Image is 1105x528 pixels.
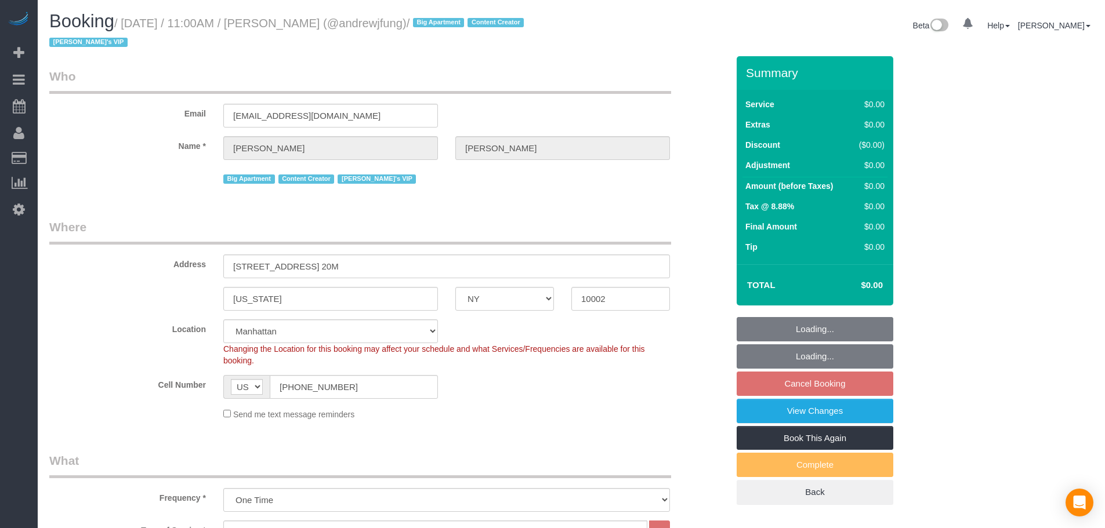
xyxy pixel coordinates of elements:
[854,201,885,212] div: $0.00
[827,281,883,290] h4: $0.00
[233,410,354,419] span: Send me text message reminders
[223,344,645,365] span: Changing the Location for this booking may affect your schedule and what Services/Frequencies are...
[41,488,215,504] label: Frequency *
[929,19,948,34] img: New interface
[854,241,885,253] div: $0.00
[854,180,885,192] div: $0.00
[223,174,275,184] span: Big Apartment
[745,201,794,212] label: Tax @ 8.88%
[468,18,524,27] span: Content Creator
[41,104,215,119] label: Email
[745,180,833,192] label: Amount (before Taxes)
[270,375,438,399] input: Cell Number
[41,319,215,335] label: Location
[455,136,670,160] input: Last Name
[737,480,893,504] a: Back
[913,21,949,30] a: Beta
[223,104,438,128] input: Email
[338,174,416,184] span: [PERSON_NAME]'s VIP
[49,68,671,94] legend: Who
[745,139,780,151] label: Discount
[49,452,671,478] legend: What
[745,119,770,130] label: Extras
[41,136,215,152] label: Name *
[854,139,885,151] div: ($0.00)
[745,221,797,232] label: Final Amount
[854,119,885,130] div: $0.00
[747,280,776,290] strong: Total
[49,11,114,31] span: Booking
[413,18,465,27] span: Big Apartment
[49,38,128,47] span: [PERSON_NAME]'s VIP
[746,66,887,79] h3: Summary
[41,254,215,270] label: Address
[1066,489,1093,516] div: Open Intercom Messenger
[854,221,885,232] div: $0.00
[737,399,893,423] a: View Changes
[278,174,335,184] span: Content Creator
[737,426,893,450] a: Book This Again
[41,375,215,391] label: Cell Number
[223,136,438,160] input: First Name
[987,21,1010,30] a: Help
[1018,21,1090,30] a: [PERSON_NAME]
[49,17,527,49] small: / [DATE] / 11:00AM / [PERSON_NAME] (@andrewjfung)
[854,99,885,110] div: $0.00
[223,287,438,311] input: City
[49,219,671,245] legend: Where
[745,241,758,253] label: Tip
[7,12,30,28] img: Automaid Logo
[745,159,790,171] label: Adjustment
[571,287,670,311] input: Zip Code
[854,159,885,171] div: $0.00
[745,99,774,110] label: Service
